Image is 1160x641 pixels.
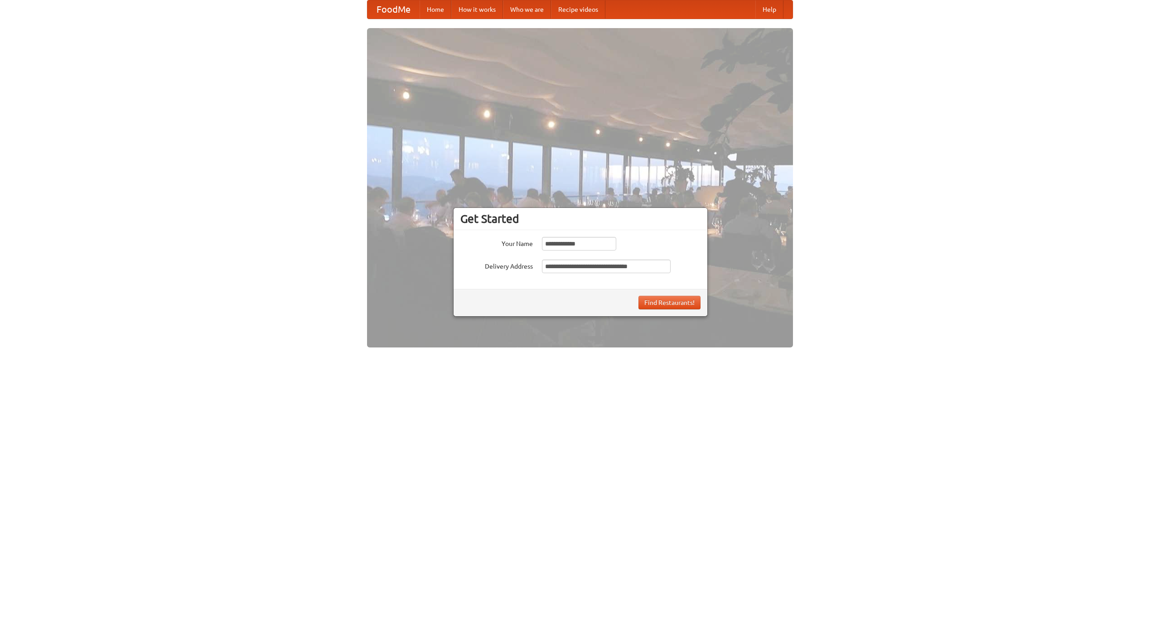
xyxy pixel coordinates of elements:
a: FoodMe [367,0,420,19]
a: How it works [451,0,503,19]
a: Help [755,0,783,19]
a: Recipe videos [551,0,605,19]
a: Home [420,0,451,19]
label: Your Name [460,237,533,248]
a: Who we are [503,0,551,19]
h3: Get Started [460,212,701,226]
button: Find Restaurants! [638,296,701,309]
label: Delivery Address [460,260,533,271]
